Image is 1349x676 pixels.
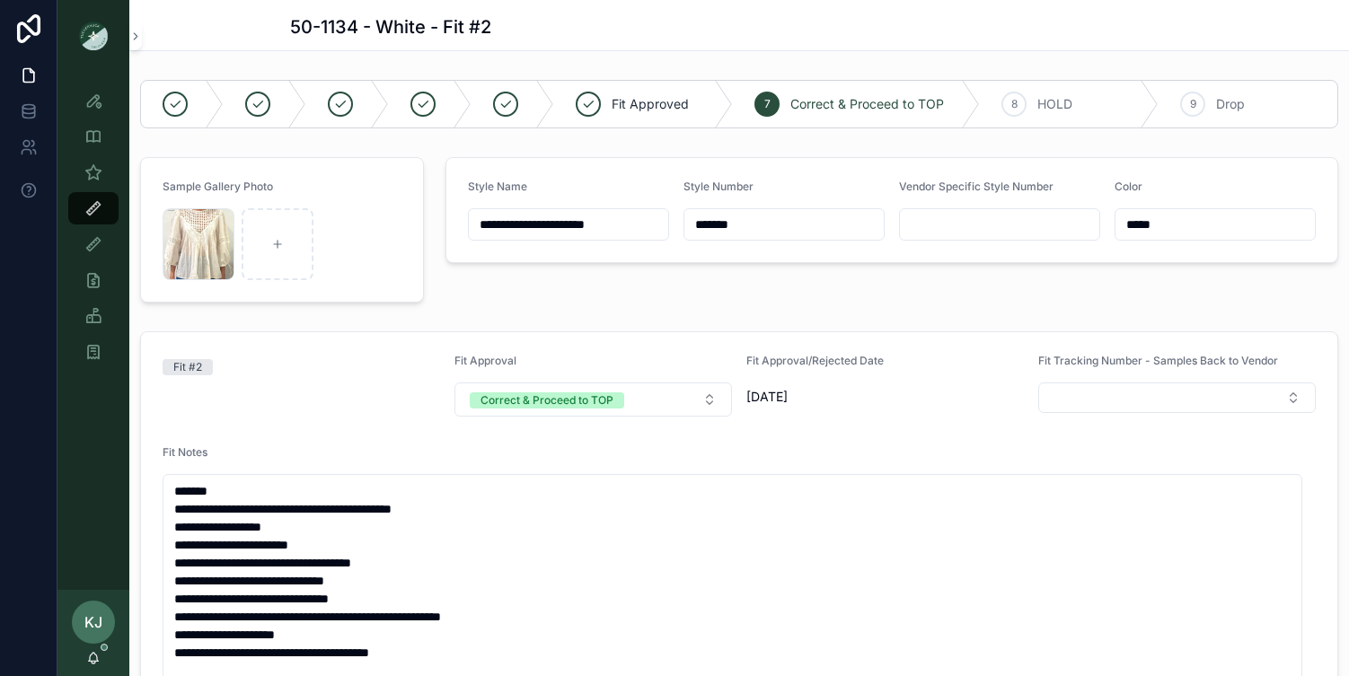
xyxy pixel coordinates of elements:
[163,180,273,193] span: Sample Gallery Photo
[612,95,689,113] span: Fit Approved
[899,180,1054,193] span: Vendor Specific Style Number
[746,354,884,367] span: Fit Approval/Rejected Date
[1115,180,1142,193] span: Color
[790,95,944,113] span: Correct & Proceed to TOP
[84,611,102,633] span: KJ
[468,180,527,193] span: Style Name
[454,354,516,367] span: Fit Approval
[79,22,108,50] img: App logo
[1216,95,1245,113] span: Drop
[1011,97,1018,111] span: 8
[290,14,491,40] h1: 50-1134 - White - Fit #2
[746,388,1024,406] span: [DATE]
[57,72,129,391] div: scrollable content
[683,180,754,193] span: Style Number
[163,445,207,459] span: Fit Notes
[1038,382,1316,413] button: Select Button
[1038,354,1278,367] span: Fit Tracking Number - Samples Back to Vendor
[1037,95,1072,113] span: HOLD
[454,382,732,417] button: Select Button
[764,97,771,111] span: 7
[481,392,613,408] div: Correct & Proceed to TOP
[1190,97,1196,111] span: 9
[173,359,202,375] div: Fit #2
